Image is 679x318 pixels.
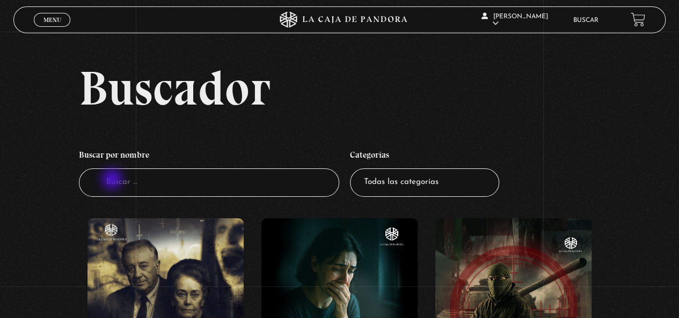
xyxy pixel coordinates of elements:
h2: Buscador [79,64,666,112]
h4: Categorías [350,144,499,169]
a: View your shopping cart [631,12,645,27]
span: Menu [43,17,61,23]
span: [PERSON_NAME] [481,13,548,27]
h4: Buscar por nombre [79,144,340,169]
span: Cerrar [40,26,65,33]
a: Buscar [573,17,598,24]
